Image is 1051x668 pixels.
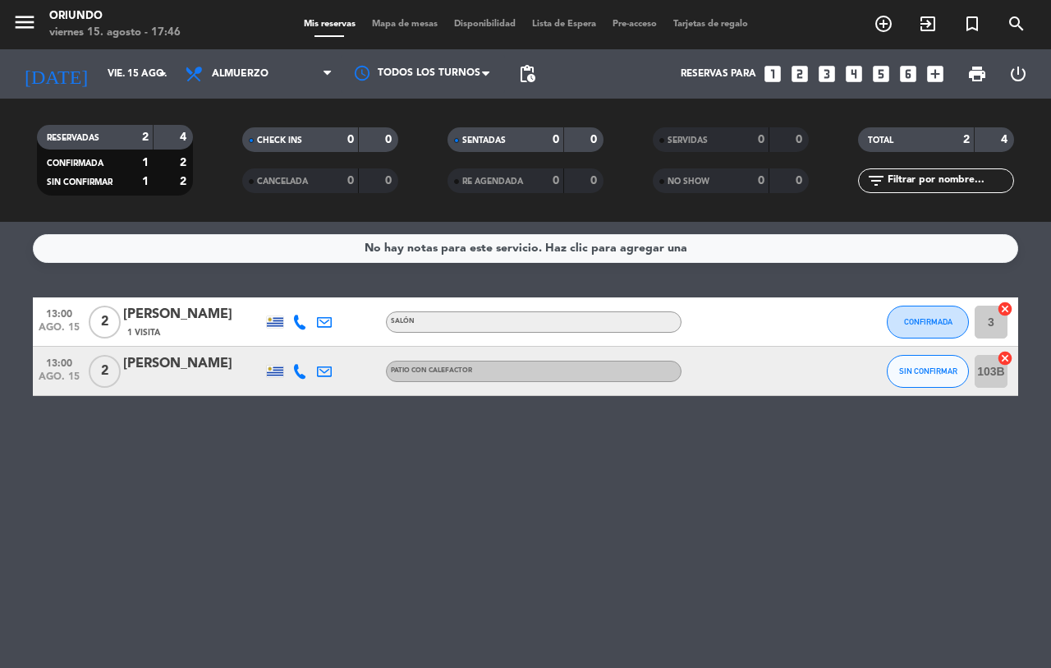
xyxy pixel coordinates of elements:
[897,63,919,85] i: looks_6
[12,56,99,92] i: [DATE]
[49,25,181,41] div: viernes 15. agosto - 17:46
[257,136,302,145] span: CHECK INS
[789,63,810,85] i: looks_two
[391,367,472,374] span: Patio con calefactor
[963,134,970,145] strong: 2
[681,68,756,80] span: Reservas para
[517,64,537,84] span: pending_actions
[762,63,783,85] i: looks_one
[347,134,354,145] strong: 0
[12,10,37,35] i: menu
[843,63,865,85] i: looks_4
[758,175,764,187] strong: 0
[142,131,149,143] strong: 2
[123,304,263,325] div: [PERSON_NAME]
[1001,134,1011,145] strong: 4
[524,20,604,29] span: Lista de Espera
[12,10,37,40] button: menu
[364,20,446,29] span: Mapa de mesas
[39,371,80,390] span: ago. 15
[391,318,415,325] span: Salón
[89,306,121,339] span: 2
[49,8,181,25] div: Oriundo
[590,134,600,145] strong: 0
[997,350,1013,366] i: cancel
[887,306,969,339] button: CONFIRMADA
[590,175,600,187] strong: 0
[925,63,946,85] i: add_box
[385,175,395,187] strong: 0
[816,63,838,85] i: looks_3
[668,136,708,145] span: SERVIDAS
[866,171,886,191] i: filter_list
[887,355,969,388] button: SIN CONFIRMAR
[446,20,524,29] span: Disponibilidad
[998,49,1039,99] div: LOG OUT
[180,131,190,143] strong: 4
[89,355,121,388] span: 2
[870,63,892,85] i: looks_5
[886,172,1013,190] input: Filtrar por nombre...
[462,177,523,186] span: RE AGENDADA
[899,366,957,375] span: SIN CONFIRMAR
[47,178,112,187] span: SIN CONFIRMAR
[665,20,756,29] span: Tarjetas de regalo
[47,134,99,142] span: RESERVADAS
[296,20,364,29] span: Mis reservas
[153,64,172,84] i: arrow_drop_down
[1008,64,1028,84] i: power_settings_new
[918,14,938,34] i: exit_to_app
[997,301,1013,317] i: cancel
[868,136,893,145] span: TOTAL
[1007,14,1026,34] i: search
[758,134,764,145] strong: 0
[123,353,263,375] div: [PERSON_NAME]
[553,134,559,145] strong: 0
[47,159,103,168] span: CONFIRMADA
[127,326,160,339] span: 1 Visita
[796,175,805,187] strong: 0
[212,68,268,80] span: Almuerzo
[257,177,308,186] span: CANCELADA
[365,239,687,258] div: No hay notas para este servicio. Haz clic para agregar una
[904,317,952,326] span: CONFIRMADA
[39,322,80,341] span: ago. 15
[604,20,665,29] span: Pre-acceso
[967,64,987,84] span: print
[462,136,506,145] span: SENTADAS
[796,134,805,145] strong: 0
[962,14,982,34] i: turned_in_not
[142,176,149,187] strong: 1
[180,157,190,168] strong: 2
[142,157,149,168] strong: 1
[347,175,354,187] strong: 0
[39,352,80,371] span: 13:00
[553,175,559,187] strong: 0
[668,177,709,186] span: NO SHOW
[39,303,80,322] span: 13:00
[180,176,190,187] strong: 2
[385,134,395,145] strong: 0
[874,14,893,34] i: add_circle_outline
